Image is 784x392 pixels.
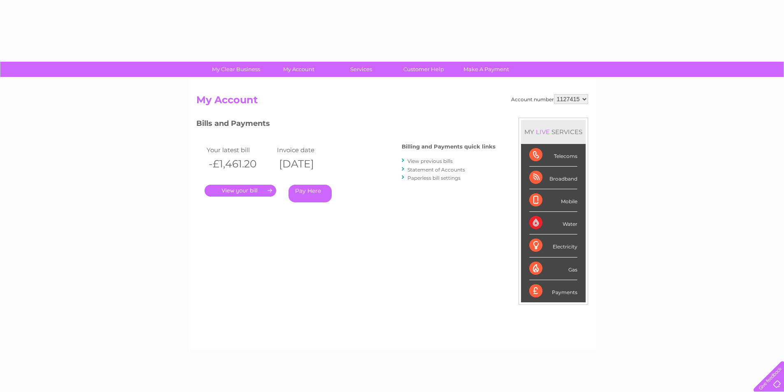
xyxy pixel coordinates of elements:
[275,155,345,172] th: [DATE]
[407,175,461,181] a: Paperless bill settings
[529,189,577,212] div: Mobile
[275,144,345,155] td: Invoice date
[265,62,333,77] a: My Account
[205,185,276,197] a: .
[407,158,453,164] a: View previous bills
[529,167,577,189] div: Broadband
[196,94,588,110] h2: My Account
[205,155,275,172] th: -£1,461.20
[407,167,465,173] a: Statement of Accounts
[534,128,551,136] div: LIVE
[452,62,520,77] a: Make A Payment
[327,62,395,77] a: Services
[205,144,275,155] td: Your latest bill
[529,257,577,280] div: Gas
[529,144,577,167] div: Telecoms
[402,144,496,150] h4: Billing and Payments quick links
[529,280,577,302] div: Payments
[529,234,577,257] div: Electricity
[196,118,496,132] h3: Bills and Payments
[521,120,586,144] div: MY SERVICES
[529,212,577,234] div: Water
[202,62,270,77] a: My Clear Business
[390,62,458,77] a: Customer Help
[511,94,588,104] div: Account number
[288,185,332,202] a: Pay Here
